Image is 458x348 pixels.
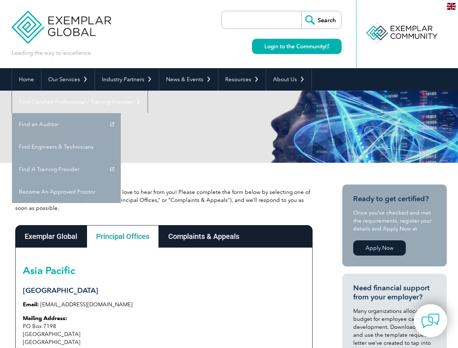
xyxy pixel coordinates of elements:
[266,68,311,91] a: About Us
[353,283,436,302] h3: Need financial support from your employer?
[95,68,159,91] a: Industry Partners
[15,225,87,248] div: Exemplar Global
[23,314,305,346] p: PO Box 7198 [GEOGRAPHIC_DATA] [GEOGRAPHIC_DATA]
[12,181,121,203] a: Become An Approved Proctor
[12,136,121,158] a: Find Engineers & Technicians
[23,315,67,322] strong: Mailing Address:
[15,188,313,212] p: Have a question or feedback for us? We’d love to hear from you! Please complete the form below by...
[159,225,249,248] div: Complaints & Appeals
[301,11,341,29] input: Search
[353,194,436,203] h3: Ready to get certified?
[421,312,440,330] img: contact-chat.png
[159,68,218,91] a: News & Events
[23,301,39,308] strong: Email:
[353,240,406,256] a: Apply Now
[218,68,266,91] a: Resources
[12,113,121,136] a: Find an Auditor
[252,39,342,54] a: Login to the Community
[23,286,305,295] h3: [GEOGRAPHIC_DATA]
[12,158,121,181] a: Find A Training Provider
[87,225,159,248] div: Principal Offices
[41,68,95,91] a: Our Services
[353,209,436,233] p: Once you’ve checked and met the requirements, register your details and Apply Now at
[12,49,91,57] p: Leading the way to excellence
[12,91,148,113] a: Find Certified Professional / Training Provider
[40,301,133,308] a: [EMAIL_ADDRESS][DOMAIN_NAME]
[12,120,290,134] h1: Contact Us
[23,265,305,276] h2: Asia Pacific
[447,3,456,10] img: en
[12,68,41,91] a: Home
[325,44,329,48] img: open_square.png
